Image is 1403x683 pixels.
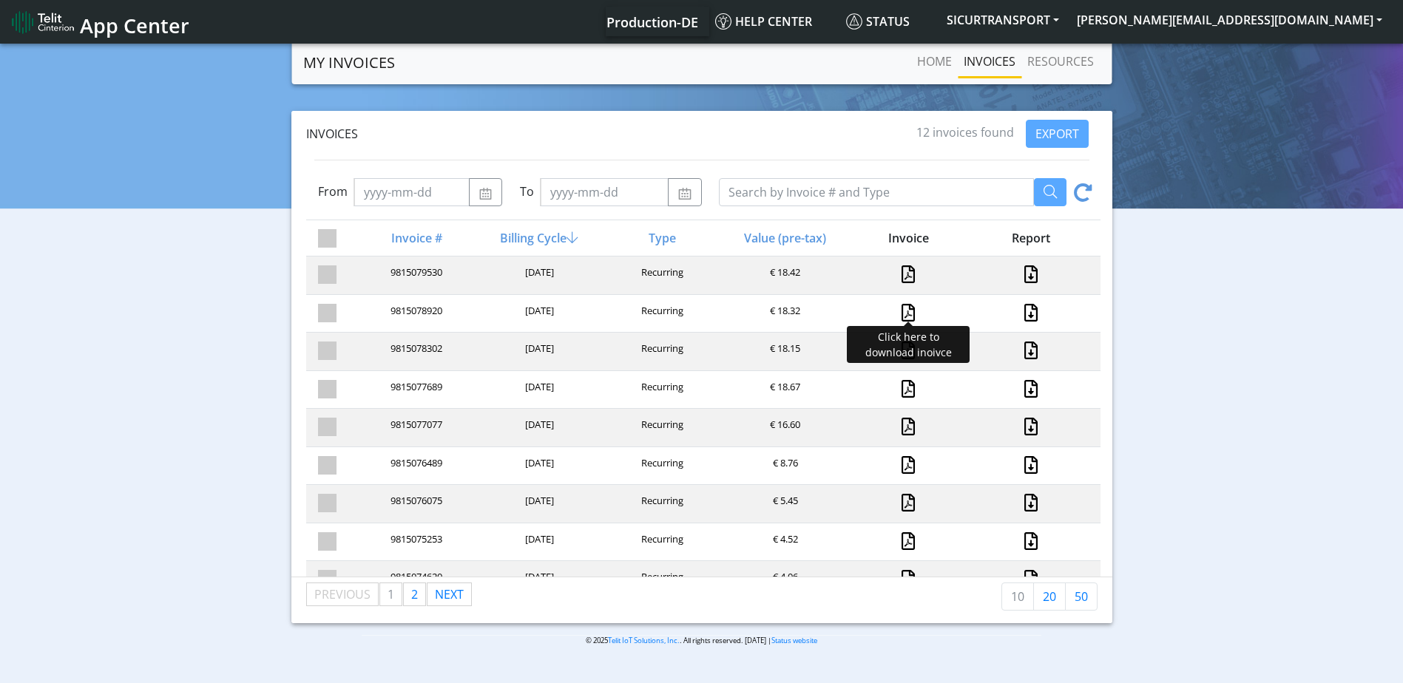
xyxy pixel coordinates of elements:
a: Status [840,7,938,36]
label: To [520,183,534,200]
button: SICURTRANSPORT [938,7,1068,33]
img: logo-telit-cinterion-gw-new.png [12,10,74,34]
div: 9815075253 [354,532,476,552]
div: 9815076075 [354,494,476,514]
input: yyyy-mm-dd [354,178,470,206]
input: Search by Invoice # and Type [719,178,1034,206]
div: Report [968,229,1091,247]
img: status.svg [846,13,862,30]
span: Help center [715,13,812,30]
div: [DATE] [476,456,599,476]
div: Recurring [600,341,723,361]
div: 9815074620 [354,570,476,590]
a: App Center [12,6,187,38]
span: App Center [80,12,189,39]
div: [DATE] [476,570,599,590]
img: knowledge.svg [715,13,731,30]
div: € 18.42 [723,265,845,285]
div: Recurring [600,265,723,285]
div: Recurring [600,570,723,590]
div: Type [600,229,723,247]
span: Production-DE [606,13,698,31]
div: Click here to download inoivce [847,326,970,363]
div: [DATE] [476,304,599,324]
span: Status [846,13,910,30]
div: [DATE] [476,494,599,514]
ul: Pagination [306,582,473,606]
div: 9815079530 [354,265,476,285]
div: Invoice # [354,229,476,247]
div: € 4.06 [723,570,845,590]
img: calendar.svg [479,188,493,200]
a: Help center [709,7,840,36]
span: 2 [411,586,418,602]
div: € 8.76 [723,456,845,476]
div: 9815077077 [354,418,476,438]
div: [DATE] [476,418,599,438]
div: 9815078920 [354,304,476,324]
div: Value (pre-tax) [723,229,845,247]
div: [DATE] [476,380,599,400]
label: From [318,183,348,200]
div: Recurring [600,532,723,552]
a: 20 [1033,582,1066,611]
div: [DATE] [476,532,599,552]
div: € 5.45 [723,494,845,514]
span: 12 invoices found [916,124,1014,140]
div: 9815077689 [354,380,476,400]
div: [DATE] [476,265,599,285]
div: 9815078302 [354,341,476,361]
div: Recurring [600,456,723,476]
a: Telit IoT Solutions, Inc. [608,636,680,645]
a: Status website [771,636,817,645]
div: Billing Cycle [476,229,599,247]
div: Recurring [600,418,723,438]
div: € 18.15 [723,341,845,361]
p: © 2025 . All rights reserved. [DATE] | [362,635,1041,646]
a: 50 [1065,582,1098,611]
span: 1 [388,586,394,602]
div: € 18.32 [723,304,845,324]
div: € 18.67 [723,380,845,400]
a: Next page [427,583,471,605]
div: € 16.60 [723,418,845,438]
input: yyyy-mm-dd [540,178,669,206]
div: 9815076489 [354,456,476,476]
div: Recurring [600,304,723,324]
a: Home [911,47,958,76]
a: Your current platform instance [606,7,697,36]
div: [DATE] [476,341,599,361]
a: RESOURCES [1021,47,1100,76]
button: EXPORT [1026,120,1089,148]
button: [PERSON_NAME][EMAIL_ADDRESS][DOMAIN_NAME] [1068,7,1391,33]
img: calendar.svg [677,188,692,200]
span: Invoices [306,126,358,142]
div: Recurring [600,494,723,514]
a: INVOICES [958,47,1021,76]
div: € 4.52 [723,532,845,552]
span: Previous [314,586,371,602]
div: Invoice [845,229,968,247]
a: MY INVOICES [303,48,395,78]
div: Recurring [600,380,723,400]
